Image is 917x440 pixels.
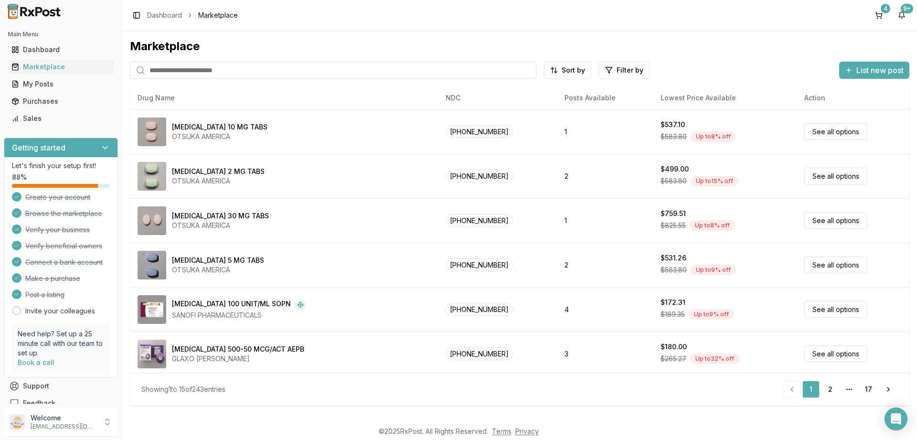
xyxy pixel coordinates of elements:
[25,290,64,300] span: Post a listing
[438,86,557,109] th: NDC
[821,381,839,398] a: 2
[557,109,652,154] td: 1
[901,4,913,13] div: 9+
[446,125,513,138] span: [PHONE_NUMBER]
[4,377,118,395] button: Support
[690,220,735,231] div: Up to 8 % off
[804,257,867,273] a: See all options
[11,114,110,123] div: Sales
[661,253,686,263] div: $531.26
[11,97,110,106] div: Purchases
[8,93,114,110] a: Purchases
[172,256,264,265] div: [MEDICAL_DATA] 5 MG TABS
[839,66,909,76] a: List new post
[557,243,652,287] td: 2
[8,110,114,127] a: Sales
[860,381,877,398] a: 17
[544,62,591,79] button: Sort by
[804,123,867,140] a: See all options
[172,167,265,176] div: [MEDICAL_DATA] 2 MG TABS
[661,354,686,364] span: $265.27
[12,142,65,153] h3: Getting started
[172,265,264,275] div: OTSUKA AMERICA
[25,274,80,283] span: Make a purchase
[446,258,513,271] span: [PHONE_NUMBER]
[23,398,55,408] span: Feedback
[885,408,907,430] div: Open Intercom Messenger
[617,65,643,75] span: Filter by
[661,221,686,230] span: $825.55
[804,301,867,318] a: See all options
[18,329,104,358] p: Need help? Set up a 25 minute call with our team to set up.
[557,332,652,376] td: 3
[172,211,269,221] div: [MEDICAL_DATA] 30 MG TABS
[557,86,652,109] th: Posts Available
[446,170,513,182] span: [PHONE_NUMBER]
[138,162,166,191] img: Abilify 2 MG TABS
[515,427,539,435] a: Privacy
[804,168,867,184] a: See all options
[871,8,886,23] a: 4
[690,354,739,364] div: Up to 32 % off
[689,309,734,320] div: Up to 9 % off
[11,45,110,54] div: Dashboard
[797,86,909,109] th: Action
[492,427,512,435] a: Terms
[562,65,585,75] span: Sort by
[138,251,166,279] img: Abilify 5 MG TABS
[8,58,114,75] a: Marketplace
[172,176,265,186] div: OTSUKA AMERICA
[783,381,898,398] nav: pagination
[25,241,102,251] span: Verify beneficial owners
[879,381,898,398] a: Go to next page
[653,86,797,109] th: Lowest Price Available
[661,120,685,129] div: $537.10
[25,225,90,235] span: Verify your business
[661,310,685,319] span: $189.35
[4,42,118,57] button: Dashboard
[25,209,102,218] span: Browse the marketplace
[802,381,820,398] a: 1
[661,164,689,174] div: $499.00
[856,64,904,76] span: List new post
[8,75,114,93] a: My Posts
[25,193,90,202] span: Create your account
[839,62,909,79] button: List new post
[147,11,182,20] a: Dashboard
[31,423,97,430] p: [EMAIL_ADDRESS][DOMAIN_NAME]
[172,311,306,320] div: SANOFI PHARMACEUTICALS
[599,62,650,79] button: Filter by
[691,265,736,275] div: Up to 9 % off
[4,59,118,75] button: Marketplace
[130,86,438,109] th: Drug Name
[4,94,118,109] button: Purchases
[10,414,25,429] img: User avatar
[661,176,687,186] span: $583.80
[172,132,267,141] div: OTSUKA AMERICA
[4,76,118,92] button: My Posts
[4,395,118,412] button: Feedback
[11,62,110,72] div: Marketplace
[12,172,27,182] span: 88 %
[138,206,166,235] img: Abilify 30 MG TABS
[18,358,54,366] a: Book a call
[172,221,269,230] div: OTSUKA AMERICA
[446,214,513,227] span: [PHONE_NUMBER]
[12,161,110,171] p: Let's finish your setup first!
[141,385,225,394] div: Showing 1 to 15 of 243 entries
[557,198,652,243] td: 1
[804,212,867,229] a: See all options
[881,4,890,13] div: 4
[691,176,738,186] div: Up to 15 % off
[4,111,118,126] button: Sales
[198,11,238,20] span: Marketplace
[172,344,304,354] div: [MEDICAL_DATA] 500-50 MCG/ACT AEPB
[8,31,114,38] h2: Main Menu
[172,354,304,364] div: GLAXO [PERSON_NAME]
[661,265,687,275] span: $583.80
[172,299,291,311] div: [MEDICAL_DATA] 100 UNIT/ML SOPN
[8,41,114,58] a: Dashboard
[557,287,652,332] td: 4
[147,11,238,20] nav: breadcrumb
[31,413,97,423] p: Welcome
